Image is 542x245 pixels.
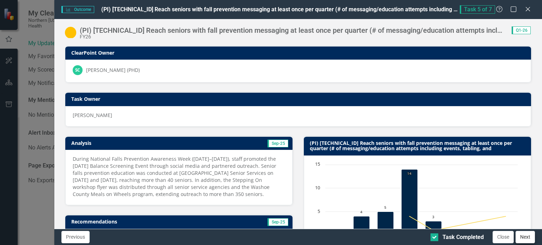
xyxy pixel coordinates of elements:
button: Close [493,231,514,243]
span: Sep-25 [267,218,288,226]
h3: (PI) [TECHNICAL_ID] Reach seniors with fall prevention messaging at least once per quarter (# of ... [310,140,528,151]
text: 4 [360,209,362,214]
path: FY25, 14. Actual. [401,169,417,235]
span: During National Falls Prevention Awareness Week ([DATE]–[DATE]), staff promoted the [DATE] Balanc... [73,155,276,197]
div: SC [73,65,83,75]
h3: ClearPoint Owner [71,50,528,55]
div: [PERSON_NAME] [73,112,524,119]
span: Sep-25 [267,140,288,147]
h3: Recommendations [71,219,219,224]
path: FY24, 5. Actual. [377,212,393,235]
path: Q1-26, 3. Actual. [425,221,441,235]
text: 14 [407,171,411,176]
span: Outcome [61,6,94,13]
text: 5 [318,208,320,214]
button: Previous [61,231,90,243]
h3: Analysis [71,140,176,146]
text: 3 [432,214,434,219]
span: Task 5 of 7 [460,5,495,14]
text: 15 [315,161,320,167]
span: Q1-26 [512,26,531,34]
span: (PI) [TECHNICAL_ID] Reach seniors with fall prevention messaging at least once per quarter (# of ... [101,6,522,13]
path: FY23, 4. Actual. [353,216,369,235]
button: Next [516,231,535,243]
div: Task Completed [442,233,484,241]
img: In Progress [65,27,76,38]
h3: Task Owner [71,96,528,102]
div: FY26 [80,34,505,39]
div: (PI) [TECHNICAL_ID] Reach seniors with fall prevention messaging at least once per quarter (# of ... [80,26,505,34]
text: 10 [315,184,320,191]
div: [PERSON_NAME] (PHD) [86,67,140,74]
text: 5 [384,205,386,210]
